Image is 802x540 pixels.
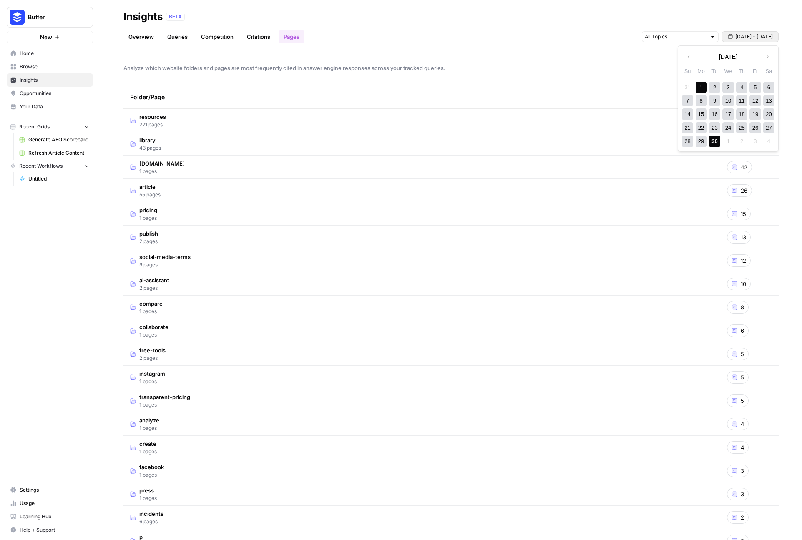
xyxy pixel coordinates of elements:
[20,90,89,97] span: Opportunities
[696,136,707,147] div: Choose Monday, September 29th, 2025
[7,523,93,537] button: Help + Support
[139,284,169,292] span: 2 pages
[645,33,706,41] input: All Topics
[28,149,89,157] span: Refresh Article Content
[139,510,163,518] span: incidents
[736,122,747,133] div: Choose Thursday, September 25th, 2025
[20,500,89,507] span: Usage
[7,483,93,497] a: Settings
[139,346,166,354] span: free-tools
[139,463,164,471] span: facebook
[709,95,720,106] div: Choose Tuesday, September 9th, 2025
[20,526,89,534] span: Help + Support
[139,369,165,378] span: instagram
[139,214,157,222] span: 1 pages
[139,253,191,261] span: social-media-terms
[139,471,164,479] span: 1 pages
[736,108,747,120] div: Choose Thursday, September 18th, 2025
[696,122,707,133] div: Choose Monday, September 22nd, 2025
[709,108,720,120] div: Choose Tuesday, September 16th, 2025
[20,76,89,84] span: Insights
[722,95,734,106] div: Choose Wednesday, September 10th, 2025
[7,47,93,60] a: Home
[709,122,720,133] div: Choose Tuesday, September 23rd, 2025
[736,95,747,106] div: Choose Thursday, September 11th, 2025
[709,82,720,93] div: Choose Tuesday, September 2nd, 2025
[749,122,761,133] div: Choose Friday, September 26th, 2025
[678,45,779,151] div: [DATE] - [DATE]
[681,80,775,148] div: month 2025-09
[139,495,157,502] span: 1 pages
[722,136,734,147] div: Not available Wednesday, October 1st, 2025
[139,424,159,432] span: 1 pages
[7,510,93,523] a: Learning Hub
[139,308,163,315] span: 1 pages
[139,323,168,331] span: collaborate
[682,136,693,147] div: Choose Sunday, September 28th, 2025
[10,10,25,25] img: Buffer Logo
[741,327,744,335] span: 6
[139,276,169,284] span: ai-assistant
[7,31,93,43] button: New
[139,331,168,339] span: 1 pages
[20,63,89,70] span: Browse
[139,486,157,495] span: press
[682,108,693,120] div: Choose Sunday, September 14th, 2025
[139,440,157,448] span: create
[749,95,761,106] div: Choose Friday, September 12th, 2025
[15,146,93,160] a: Refresh Article Content
[736,136,747,147] div: Not available Thursday, October 2nd, 2025
[749,82,761,93] div: Choose Friday, September 5th, 2025
[139,121,166,128] span: 221 pages
[7,87,93,100] a: Opportunities
[15,133,93,146] a: Generate AEO Scorecard
[741,210,746,218] span: 15
[696,108,707,120] div: Choose Monday, September 15th, 2025
[736,82,747,93] div: Choose Thursday, September 4th, 2025
[682,122,693,133] div: Choose Sunday, September 21st, 2025
[162,30,193,43] a: Queries
[741,233,746,241] span: 13
[696,95,707,106] div: Choose Monday, September 8th, 2025
[741,467,744,475] span: 3
[139,229,158,238] span: publish
[139,378,165,385] span: 1 pages
[763,65,774,77] div: Sa
[722,31,779,42] button: [DATE] - [DATE]
[719,53,737,61] span: [DATE]
[139,238,158,245] span: 2 pages
[741,256,746,265] span: 12
[40,33,52,41] span: New
[709,136,720,147] div: Choose Tuesday, September 30th, 2025
[139,113,166,121] span: resources
[7,497,93,510] a: Usage
[28,175,89,183] span: Untitled
[139,393,190,401] span: transparent-pricing
[139,191,161,198] span: 55 pages
[763,82,774,93] div: Choose Saturday, September 6th, 2025
[28,13,78,21] span: Buffer
[139,136,161,144] span: library
[139,354,166,362] span: 2 pages
[741,303,744,311] span: 8
[7,160,93,172] button: Recent Workflows
[123,30,159,43] a: Overview
[736,65,747,77] div: Th
[279,30,304,43] a: Pages
[682,65,693,77] div: Su
[741,373,744,382] span: 5
[7,60,93,73] a: Browse
[722,108,734,120] div: Choose Wednesday, September 17th, 2025
[741,186,747,195] span: 26
[139,299,163,308] span: compare
[722,122,734,133] div: Choose Wednesday, September 24th, 2025
[741,490,744,498] span: 3
[139,261,191,269] span: 9 pages
[123,10,163,23] div: Insights
[20,486,89,494] span: Settings
[130,85,714,108] div: Folder/Page
[139,183,161,191] span: article
[139,401,190,409] span: 1 pages
[139,206,157,214] span: pricing
[763,108,774,120] div: Choose Saturday, September 20th, 2025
